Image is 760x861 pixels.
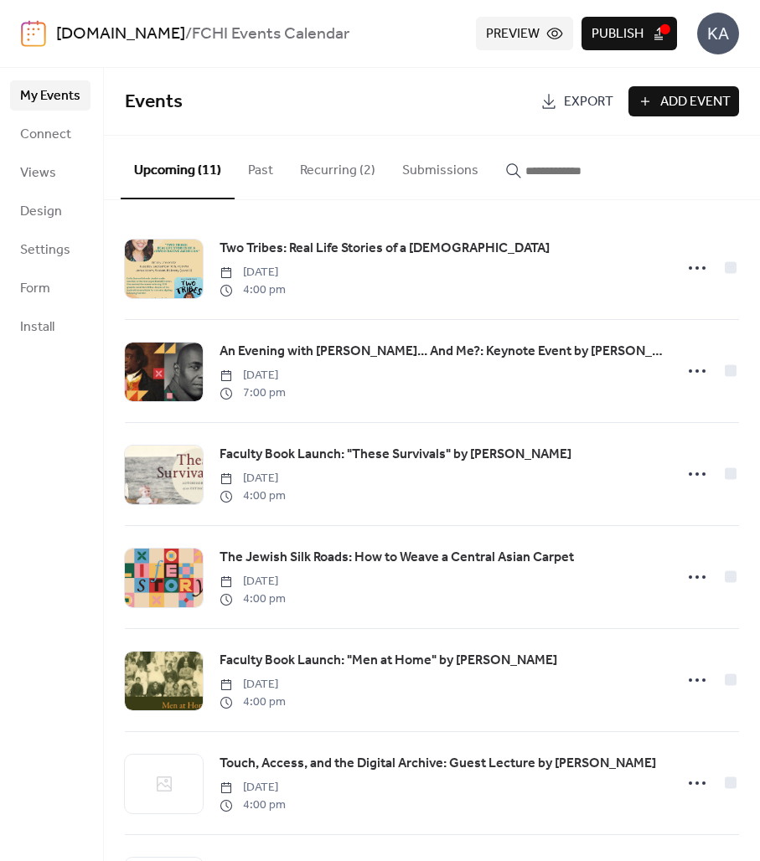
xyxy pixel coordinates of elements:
[10,157,90,188] a: Views
[10,80,90,111] a: My Events
[220,650,557,672] a: Faculty Book Launch: "Men at Home" by [PERSON_NAME]
[532,86,622,116] a: Export
[220,797,286,814] span: 4:00 pm
[20,125,71,145] span: Connect
[235,136,287,198] button: Past
[20,317,54,338] span: Install
[220,367,286,384] span: [DATE]
[660,92,731,112] span: Add Event
[220,547,574,569] a: The Jewish Silk Roads: How to Weave a Central Asian Carpet
[220,239,550,259] span: Two Tribes: Real Life Stories of a [DEMOGRAPHIC_DATA]
[220,470,286,487] span: [DATE]
[220,590,286,608] span: 4:00 pm
[121,136,235,199] button: Upcoming (11)
[697,13,739,54] div: KA
[125,84,183,121] span: Events
[220,754,656,774] span: Touch, Access, and the Digital Archive: Guest Lecture by [PERSON_NAME]
[185,18,192,50] b: /
[220,384,286,402] span: 7:00 pm
[20,240,70,260] span: Settings
[220,487,286,505] span: 4:00 pm
[220,281,286,299] span: 4:00 pm
[220,444,571,466] a: Faculty Book Launch: "These Survivals" by [PERSON_NAME]
[220,445,571,465] span: Faculty Book Launch: "These Survivals" by [PERSON_NAME]
[582,17,677,50] button: Publish
[220,693,286,711] span: 4:00 pm
[220,341,664,363] a: An Evening with [PERSON_NAME]... And Me?: Keynote Event by [PERSON_NAME]
[20,163,56,183] span: Views
[220,779,286,797] span: [DATE]
[220,238,550,260] a: Two Tribes: Real Life Stories of a [DEMOGRAPHIC_DATA]
[20,279,50,299] span: Form
[10,196,90,226] a: Design
[56,18,185,50] a: [DOMAIN_NAME]
[220,264,286,281] span: [DATE]
[220,342,664,362] span: An Evening with [PERSON_NAME]... And Me?: Keynote Event by [PERSON_NAME]
[20,202,62,222] span: Design
[564,92,613,112] span: Export
[220,753,656,775] a: Touch, Access, and the Digital Archive: Guest Lecture by [PERSON_NAME]
[592,24,644,44] span: Publish
[10,235,90,265] a: Settings
[10,119,90,149] a: Connect
[220,573,286,590] span: [DATE]
[192,18,349,50] b: FCHI Events Calendar
[20,86,80,106] span: My Events
[486,24,540,44] span: Preview
[220,676,286,693] span: [DATE]
[220,548,574,568] span: The Jewish Silk Roads: How to Weave a Central Asian Carpet
[628,86,739,116] button: Add Event
[389,136,492,198] button: Submissions
[10,273,90,303] a: Form
[476,17,573,50] button: Preview
[21,20,46,47] img: logo
[287,136,389,198] button: Recurring (2)
[220,651,557,671] span: Faculty Book Launch: "Men at Home" by [PERSON_NAME]
[10,312,90,342] a: Install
